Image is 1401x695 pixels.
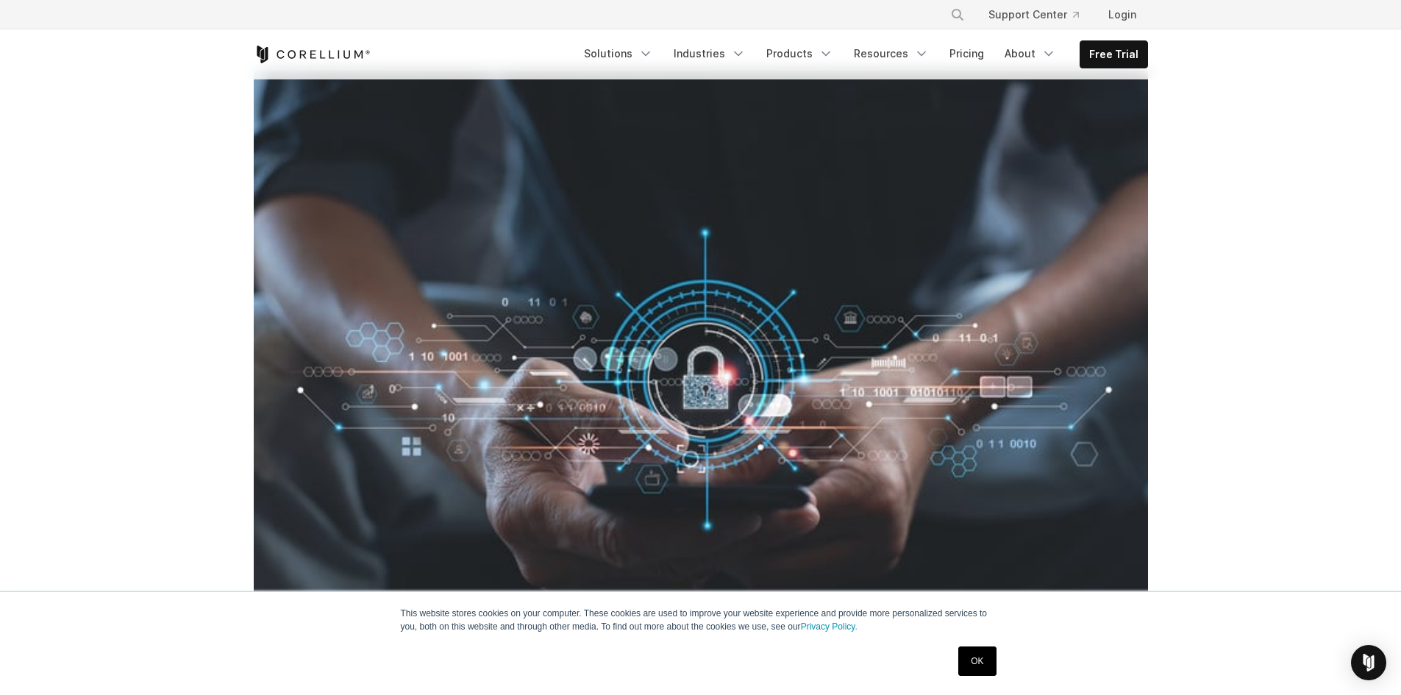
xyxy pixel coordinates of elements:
a: Corellium Home [254,46,371,63]
a: Solutions [575,40,662,67]
div: Navigation Menu [575,40,1148,68]
a: OK [958,646,996,676]
a: Pricing [941,40,993,67]
a: About [996,40,1065,67]
a: Login [1097,1,1148,28]
img: Intro to iOS mobile reverse engineering [254,71,1148,667]
a: Free Trial [1080,41,1147,68]
div: Navigation Menu [933,1,1148,28]
a: Support Center [977,1,1091,28]
a: Products [757,40,842,67]
p: This website stores cookies on your computer. These cookies are used to improve your website expe... [401,607,1001,633]
a: Privacy Policy. [801,621,858,632]
button: Search [944,1,971,28]
a: Resources [845,40,938,67]
div: Open Intercom Messenger [1351,645,1386,680]
a: Industries [665,40,755,67]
